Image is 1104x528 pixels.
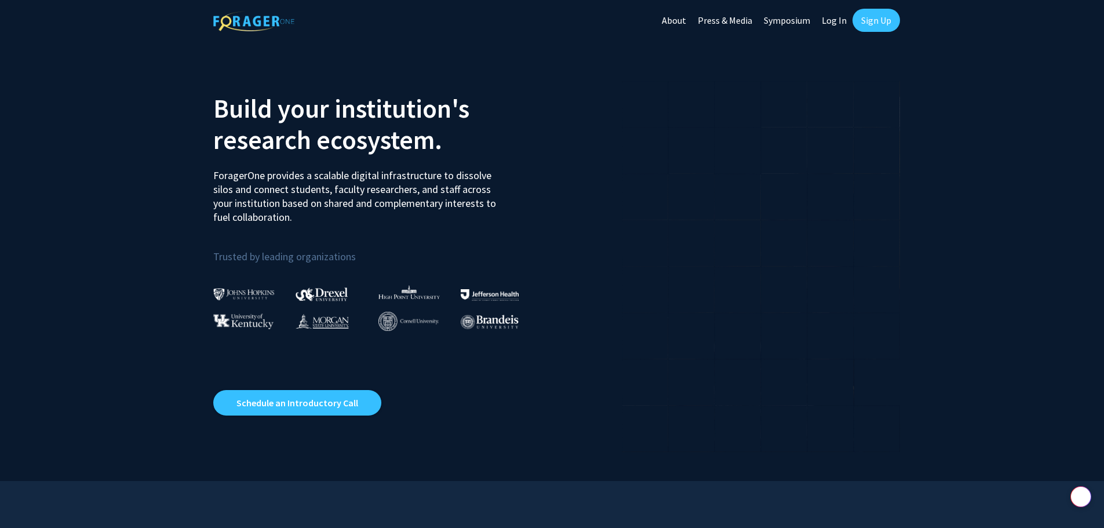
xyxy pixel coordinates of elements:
img: Johns Hopkins University [213,288,275,300]
img: Drexel University [296,287,348,301]
p: ForagerOne provides a scalable digital infrastructure to dissolve silos and connect students, fac... [213,160,504,224]
img: Morgan State University [296,314,349,329]
a: Sign Up [852,9,900,32]
img: Thomas Jefferson University [461,289,519,300]
img: High Point University [378,285,440,299]
a: Opens in a new tab [213,390,381,416]
img: University of Kentucky [213,314,274,329]
img: Brandeis University [461,315,519,329]
img: ForagerOne Logo [213,11,294,31]
h2: Build your institution's research ecosystem. [213,93,544,155]
img: Cornell University [378,312,439,331]
p: Trusted by leading organizations [213,234,544,265]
